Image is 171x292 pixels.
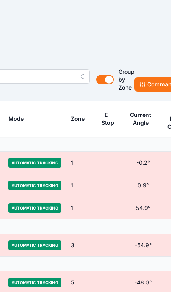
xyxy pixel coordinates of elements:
td: 54.9° [124,197,161,219]
div: Mode [8,115,24,123]
span: Automatic Tracking [8,240,61,250]
span: Automatic Tracking [8,278,61,287]
td: 0.9° [124,174,161,197]
span: Automatic Tracking [8,158,61,168]
div: Current Angle [129,111,152,127]
td: -0.2° [124,152,161,174]
button: Mode [8,109,30,128]
td: 1 [66,152,96,174]
td: -54.9° [124,234,161,257]
span: Group by Zone [119,68,134,91]
span: Automatic Tracking [8,203,61,213]
button: E-Stop [101,105,120,132]
button: Zone [71,109,91,128]
td: 1 [66,197,96,219]
div: E-Stop [101,111,115,127]
td: 1 [66,174,96,197]
td: 3 [66,234,96,257]
button: Current Angle [129,105,157,132]
span: Automatic Tracking [8,181,61,190]
div: Zone [71,115,85,123]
